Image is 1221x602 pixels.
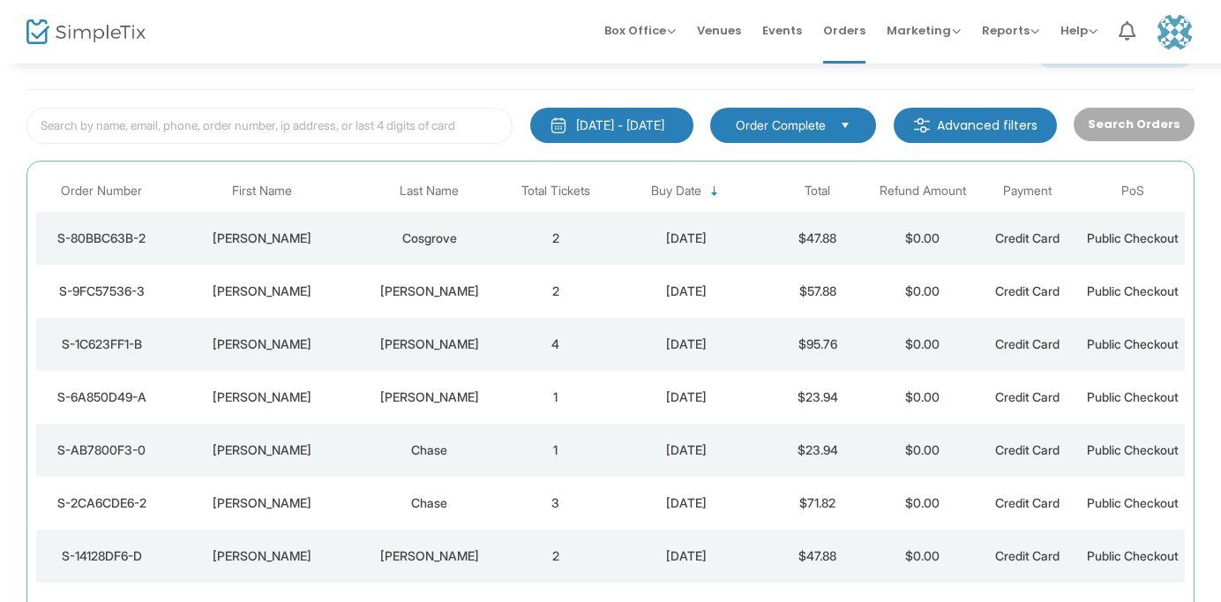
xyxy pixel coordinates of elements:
span: Public Checkout [1087,495,1179,510]
div: 9/16/2025 [612,441,760,459]
td: 2 [503,265,608,318]
span: Orders [823,8,865,53]
div: Chase [361,441,498,459]
span: Events [762,8,802,53]
div: Anna [172,282,352,300]
span: Credit Card [995,548,1060,563]
span: Credit Card [995,336,1060,351]
div: Courtney [172,547,352,565]
span: Payment [1003,184,1052,199]
span: Public Checkout [1087,283,1179,298]
span: First Name [232,184,292,199]
div: Olivia [172,230,352,247]
td: $0.00 [870,212,975,265]
span: Buy Date [651,184,701,199]
button: Select [833,116,858,135]
div: 9/16/2025 [612,282,760,300]
span: Public Checkout [1087,548,1179,563]
span: Public Checkout [1087,230,1179,245]
div: 9/16/2025 [612,547,760,565]
div: 9/16/2025 [612,494,760,512]
span: Public Checkout [1087,389,1179,404]
div: S-14128DF6-D [41,547,163,565]
div: Katie [172,388,352,406]
td: $47.88 [765,212,870,265]
div: 9/16/2025 [612,335,760,353]
span: Sortable [708,184,722,199]
span: Order Complete [736,117,826,134]
td: $0.00 [870,371,975,424]
td: $23.94 [765,424,870,477]
span: Credit Card [995,283,1060,298]
td: $0.00 [870,530,975,583]
div: Curran [361,282,498,300]
div: Cosgrove [361,230,498,247]
div: Brian [172,335,352,353]
img: monthly [550,117,567,134]
td: $0.00 [870,424,975,477]
span: Reports [982,22,1039,39]
span: Marketing [887,22,961,39]
div: [DATE] - [DATE] [576,117,664,134]
input: Search by name, email, phone, order number, ip address, or last 4 digits of card [26,108,513,144]
div: S-2CA6CDE6-2 [41,494,163,512]
span: Help [1060,22,1097,39]
td: $47.88 [765,530,870,583]
td: 2 [503,212,608,265]
div: 9/16/2025 [612,230,760,247]
span: Public Checkout [1087,442,1179,457]
div: Chase [361,494,498,512]
div: S-AB7800F3-0 [41,441,163,459]
td: 1 [503,371,608,424]
td: $0.00 [870,318,975,371]
div: Hickey [361,335,498,353]
div: Borowy [361,388,498,406]
div: William [172,494,352,512]
span: PoS [1121,184,1144,199]
td: $0.00 [870,265,975,318]
span: Credit Card [995,495,1060,510]
span: Credit Card [995,389,1060,404]
span: Credit Card [995,230,1060,245]
span: Last Name [400,184,459,199]
td: 4 [503,318,608,371]
div: S-80BBC63B-2 [41,230,163,247]
td: $95.76 [765,318,870,371]
div: Emma [172,441,352,459]
td: 3 [503,477,608,530]
span: Venues [697,8,741,53]
img: filter [913,117,931,134]
div: S-1C623FF1-B [41,335,163,353]
td: $71.82 [765,477,870,530]
td: $23.94 [765,371,870,424]
span: Box Office [604,22,676,39]
button: [DATE] - [DATE] [530,108,693,143]
th: Total Tickets [503,170,608,212]
div: S-6A850D49-A [41,388,163,406]
td: 1 [503,424,608,477]
span: Order Number [61,184,142,199]
div: Farrell [361,547,498,565]
span: Public Checkout [1087,336,1179,351]
m-button: Advanced filters [894,108,1057,143]
th: Total [765,170,870,212]
td: 2 [503,530,608,583]
th: Refund Amount [870,170,975,212]
div: 9/16/2025 [612,388,760,406]
td: $57.88 [765,265,870,318]
div: S-9FC57536-3 [41,282,163,300]
td: $0.00 [870,477,975,530]
span: Credit Card [995,442,1060,457]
